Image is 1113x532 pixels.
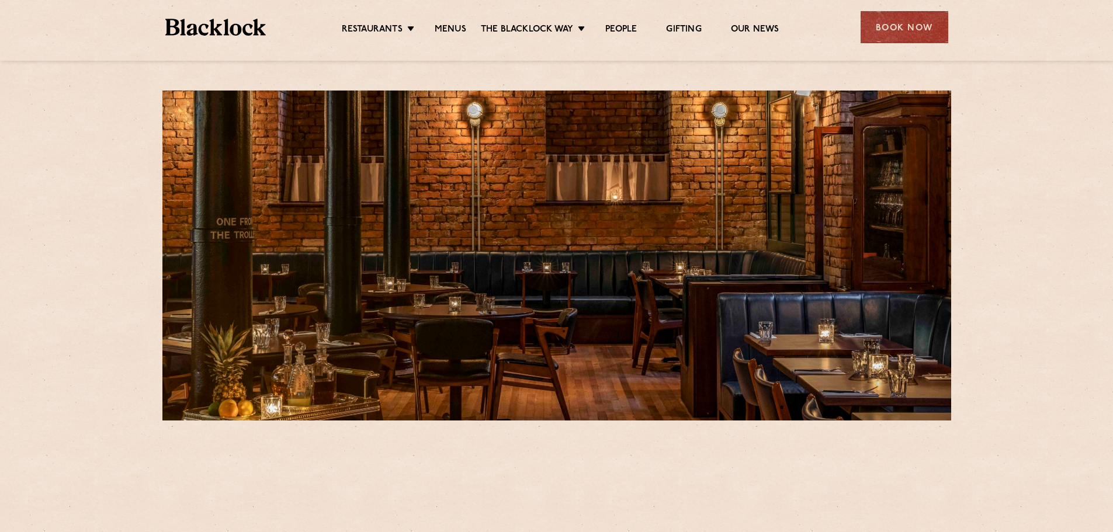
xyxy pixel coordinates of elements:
a: The Blacklock Way [481,24,573,37]
a: Menus [435,24,466,37]
a: Restaurants [342,24,403,37]
img: BL_Textured_Logo-footer-cropped.svg [165,19,266,36]
div: Book Now [861,11,948,43]
a: People [605,24,637,37]
a: Gifting [666,24,701,37]
a: Our News [731,24,779,37]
